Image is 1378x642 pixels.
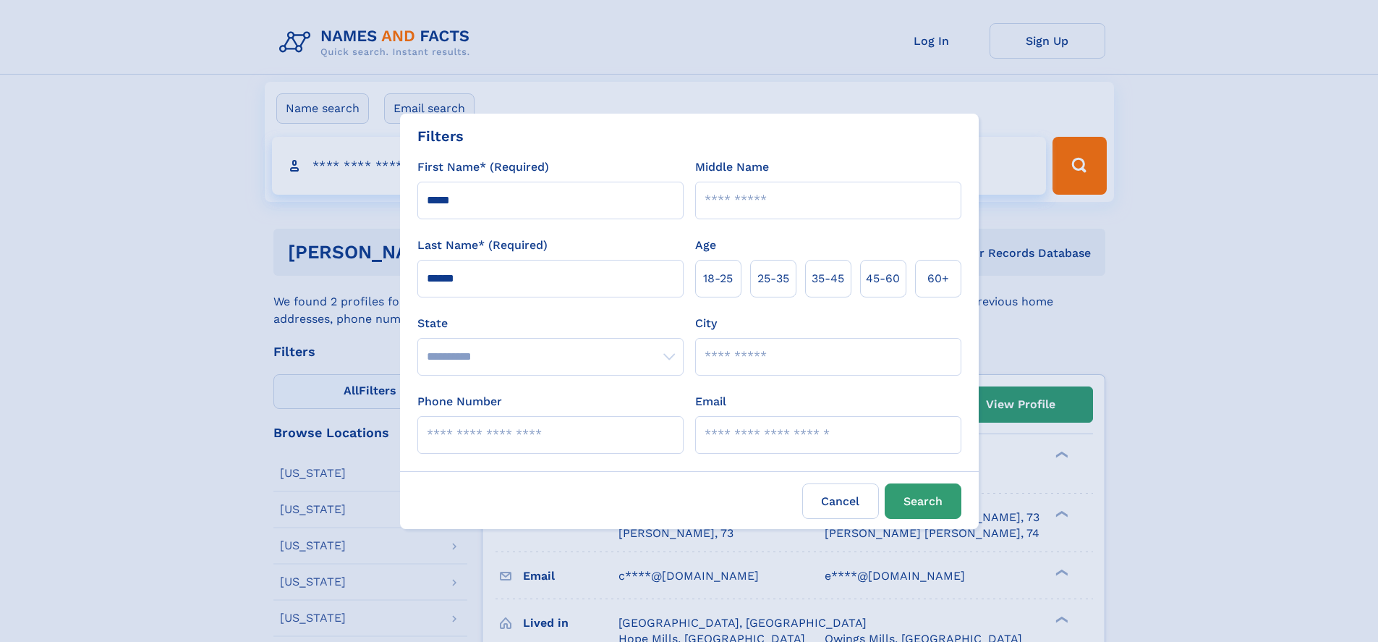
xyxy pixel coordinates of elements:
span: 45‑60 [866,270,900,287]
label: Phone Number [417,393,502,410]
label: City [695,315,717,332]
label: State [417,315,684,332]
span: 60+ [927,270,949,287]
label: Email [695,393,726,410]
span: 18‑25 [703,270,733,287]
label: Cancel [802,483,879,519]
button: Search [885,483,961,519]
span: 25‑35 [757,270,789,287]
label: Age [695,237,716,254]
label: Middle Name [695,159,769,176]
label: Last Name* (Required) [417,237,548,254]
span: 35‑45 [812,270,844,287]
div: Filters [417,125,464,147]
label: First Name* (Required) [417,159,549,176]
